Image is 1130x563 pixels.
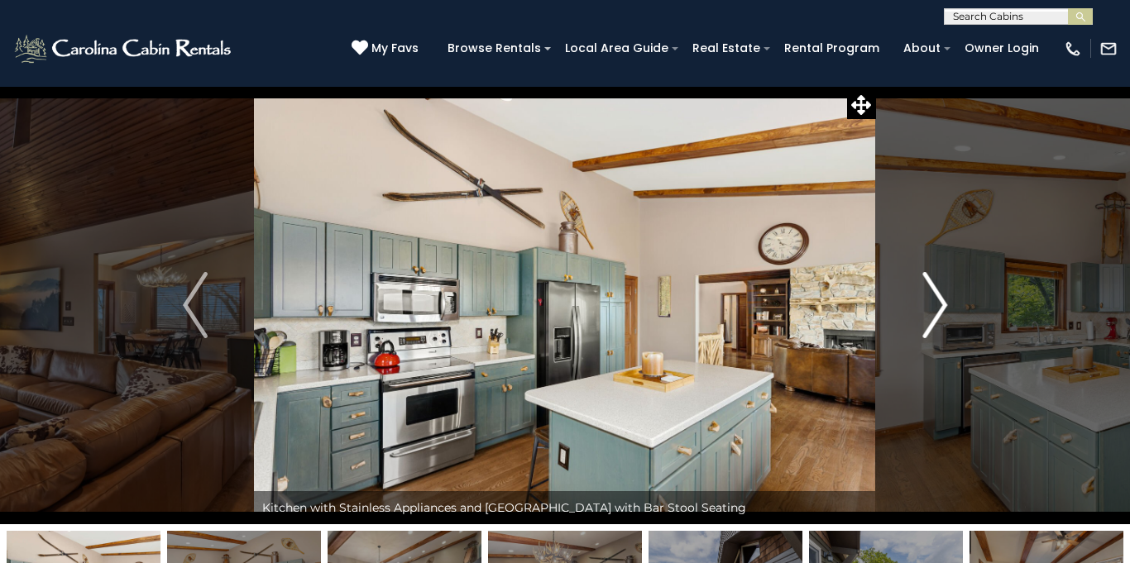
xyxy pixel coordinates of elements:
[684,36,768,61] a: Real Estate
[1099,40,1118,58] img: mail-regular-white.png
[254,491,875,524] div: Kitchen with Stainless Appliances and [GEOGRAPHIC_DATA] with Bar Stool Seating
[895,36,949,61] a: About
[557,36,677,61] a: Local Area Guide
[352,40,423,58] a: My Favs
[776,36,888,61] a: Rental Program
[136,86,254,524] button: Previous
[922,272,947,338] img: arrow
[183,272,208,338] img: arrow
[371,40,419,57] span: My Favs
[439,36,549,61] a: Browse Rentals
[876,86,994,524] button: Next
[956,36,1047,61] a: Owner Login
[12,32,236,65] img: White-1-2.png
[1064,40,1082,58] img: phone-regular-white.png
